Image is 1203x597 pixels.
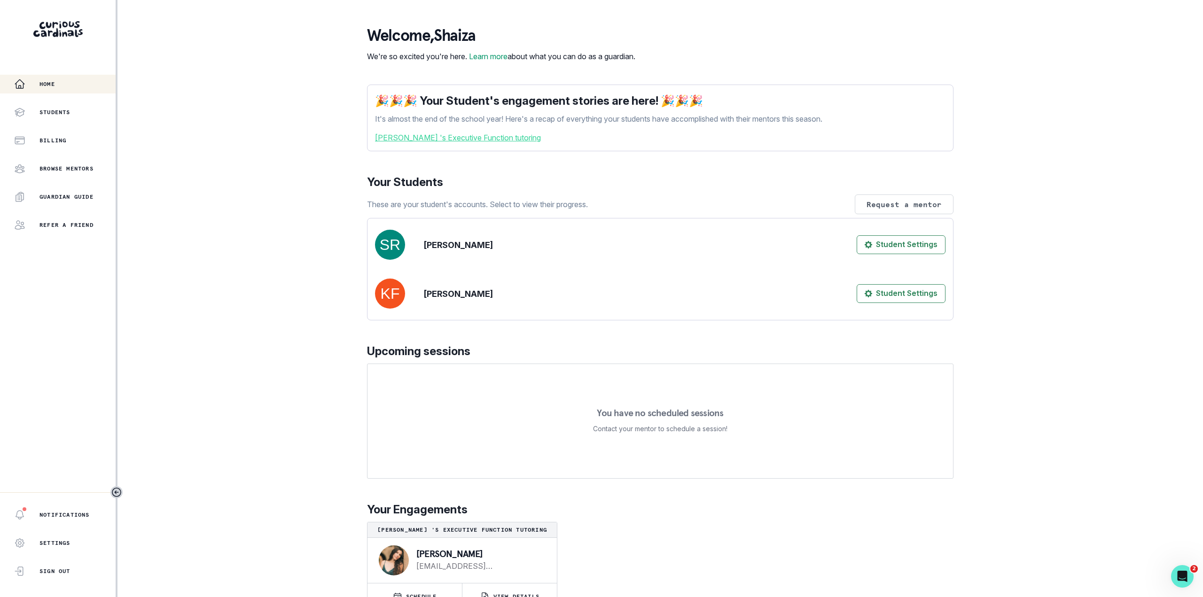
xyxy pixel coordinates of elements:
[110,486,123,498] button: Toggle sidebar
[375,93,945,109] p: 🎉🎉🎉 Your Student's engagement stories are here! 🎉🎉🎉
[371,526,553,534] p: [PERSON_NAME] 's Executive Function tutoring
[1190,565,1198,573] span: 2
[33,21,83,37] img: Curious Cardinals Logo
[39,80,55,88] p: Home
[39,539,70,547] p: Settings
[416,560,542,572] a: [EMAIL_ADDRESS][DOMAIN_NAME]
[39,137,66,144] p: Billing
[367,343,953,360] p: Upcoming sessions
[367,26,635,45] p: Welcome , Shaiza
[367,199,588,210] p: These are your student's accounts. Select to view their progress.
[39,221,94,229] p: Refer a friend
[39,567,70,575] p: Sign Out
[367,501,953,518] p: Your Engagements
[857,284,945,303] button: Student Settings
[39,511,90,519] p: Notifications
[855,194,953,214] button: Request a mentor
[375,132,945,143] a: [PERSON_NAME] 's Executive Function tutoring
[367,174,953,191] p: Your Students
[375,113,945,124] p: It's almost the end of the school year! Here's a recap of everything your students have accomplis...
[424,287,493,300] p: [PERSON_NAME]
[1171,565,1194,588] iframe: Intercom live chat
[39,109,70,116] p: Students
[857,235,945,254] button: Student Settings
[375,279,405,309] img: svg
[593,423,727,434] p: Contact your mentor to schedule a session!
[367,51,635,62] p: We're so excited you're here. about what you can do as a guardian.
[375,230,405,260] img: svg
[39,165,94,172] p: Browse Mentors
[416,549,542,558] p: [PERSON_NAME]
[597,408,723,418] p: You have no scheduled sessions
[424,239,493,251] p: [PERSON_NAME]
[469,52,508,61] a: Learn more
[39,193,94,201] p: Guardian Guide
